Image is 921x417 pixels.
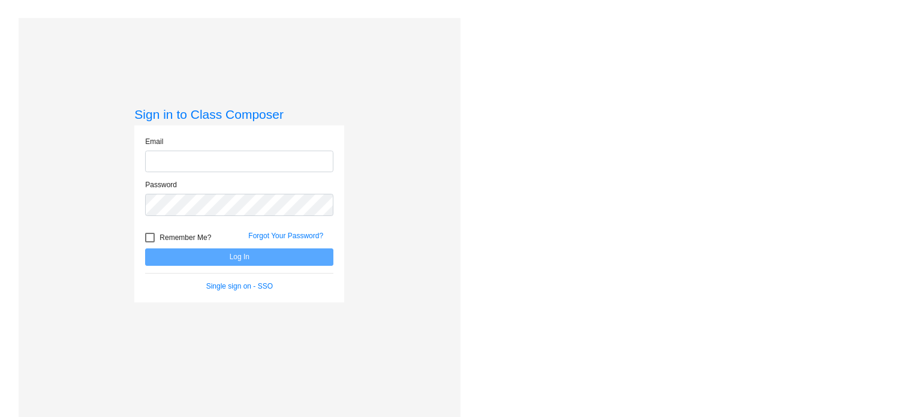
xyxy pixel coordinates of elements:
[206,282,273,290] a: Single sign on - SSO
[145,179,177,190] label: Password
[248,232,323,240] a: Forgot Your Password?
[145,248,333,266] button: Log In
[159,230,211,245] span: Remember Me?
[134,107,344,122] h3: Sign in to Class Composer
[145,136,163,147] label: Email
